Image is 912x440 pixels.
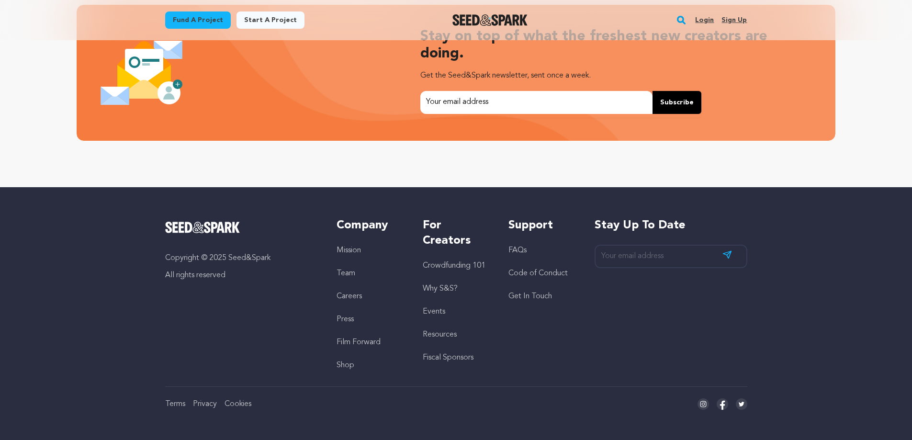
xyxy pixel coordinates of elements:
[165,11,231,29] a: Fund a project
[225,400,251,408] a: Cookies
[337,361,354,369] a: Shop
[165,252,318,264] p: Copyright © 2025 Seed&Spark
[420,68,795,83] p: Get the Seed&Spark newsletter, sent once a week.
[423,285,458,293] a: Why S&S?
[508,293,552,300] a: Get In Touch
[595,218,747,233] h5: Stay up to date
[337,293,362,300] a: Careers
[508,270,568,277] a: Code of Conduct
[452,14,528,26] a: Seed&Spark Homepage
[337,338,381,346] a: Film Forward
[423,308,445,316] a: Events
[452,14,528,26] img: Seed&Spark Logo Dark Mode
[420,91,653,114] input: Your email address
[423,218,489,248] h5: For Creators
[337,316,354,323] a: Press
[236,11,304,29] a: Start a project
[337,270,355,277] a: Team
[337,247,361,254] a: Mission
[721,12,747,28] a: Sign up
[165,270,318,281] p: All rights reserved
[508,218,575,233] h5: Support
[420,28,795,62] h3: Stay on top of what the freshest new creators are doing.
[193,400,217,408] a: Privacy
[100,31,183,114] img: Seed&Spark Newsletter Icon
[423,331,457,338] a: Resources
[653,91,701,114] button: Subscribe
[423,354,473,361] a: Fiscal Sponsors
[337,218,403,233] h5: Company
[660,98,694,107] span: Subscribe
[423,262,485,270] a: Crowdfunding 101
[695,12,714,28] a: Login
[595,245,747,268] input: Your email address
[165,222,240,233] img: Seed&Spark Logo
[165,400,185,408] a: Terms
[165,222,318,233] a: Seed&Spark Homepage
[508,247,527,254] a: FAQs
